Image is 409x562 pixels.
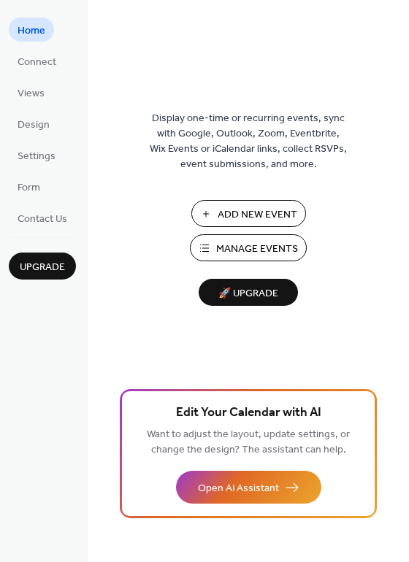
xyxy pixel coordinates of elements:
[9,80,53,104] a: Views
[176,471,321,504] button: Open AI Assistant
[9,143,64,167] a: Settings
[147,425,350,460] span: Want to adjust the layout, update settings, or change the design? The assistant can help.
[216,242,298,257] span: Manage Events
[9,49,65,73] a: Connect
[18,55,56,70] span: Connect
[176,403,321,423] span: Edit Your Calendar with AI
[9,174,49,199] a: Form
[9,206,76,230] a: Contact Us
[191,200,306,227] button: Add New Event
[199,279,298,306] button: 🚀 Upgrade
[207,284,289,304] span: 🚀 Upgrade
[218,207,297,223] span: Add New Event
[9,112,58,136] a: Design
[18,86,45,101] span: Views
[18,23,45,39] span: Home
[20,260,65,275] span: Upgrade
[18,149,56,164] span: Settings
[9,253,76,280] button: Upgrade
[150,111,347,172] span: Display one-time or recurring events, sync with Google, Outlook, Zoom, Eventbrite, Wix Events or ...
[198,481,279,496] span: Open AI Assistant
[190,234,307,261] button: Manage Events
[18,180,40,196] span: Form
[9,18,54,42] a: Home
[18,118,50,133] span: Design
[18,212,67,227] span: Contact Us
